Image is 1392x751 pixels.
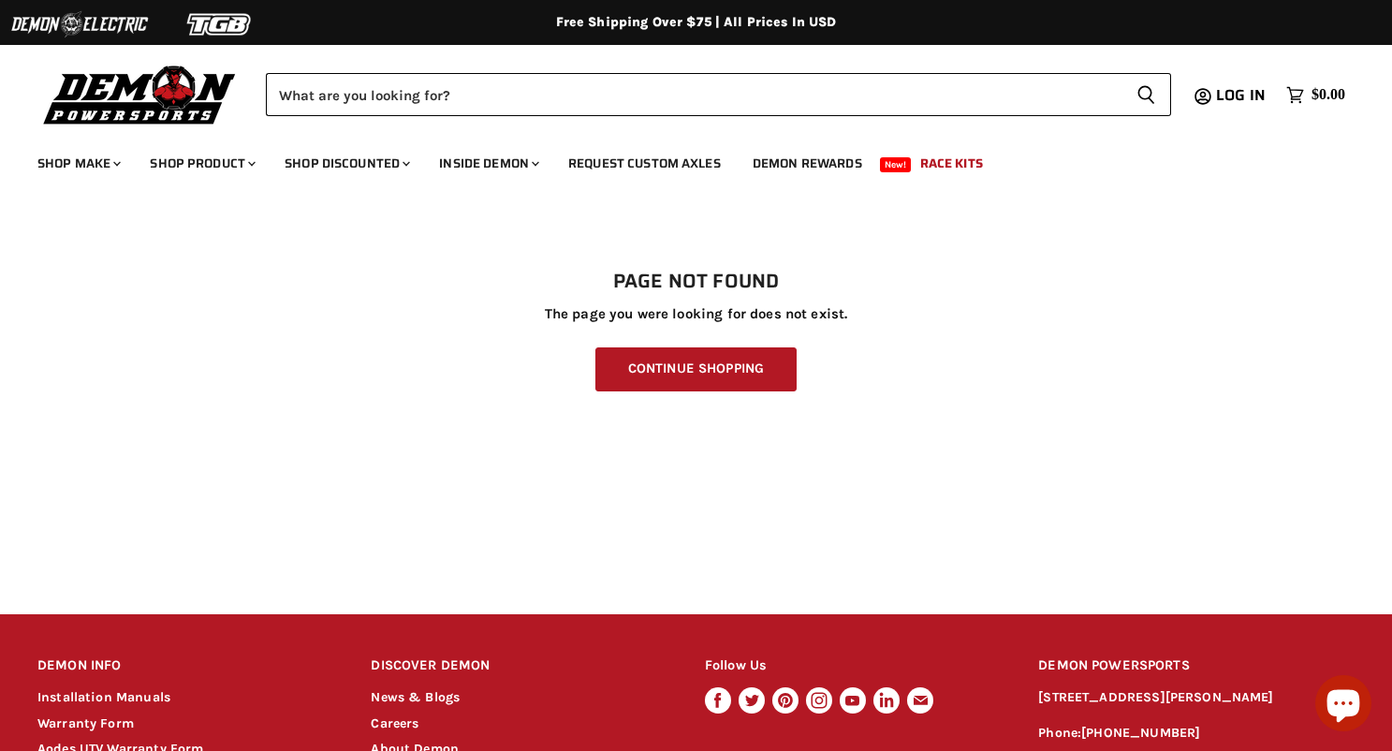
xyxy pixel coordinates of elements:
p: The page you were looking for does not exist. [37,306,1355,322]
h2: Follow Us [705,644,1004,688]
form: Product [266,73,1171,116]
a: Request Custom Axles [554,144,735,183]
a: [PHONE_NUMBER] [1081,725,1200,741]
inbox-online-store-chat: Shopify online store chat [1310,675,1377,736]
h1: Page not found [37,271,1355,293]
a: Shop Product [136,144,267,183]
h2: DISCOVER DEMON [371,644,669,688]
input: Search [266,73,1121,116]
a: $0.00 [1277,81,1355,109]
a: Inside Demon [425,144,550,183]
a: Shop Make [23,144,132,183]
a: News & Blogs [371,689,460,705]
p: Phone: [1038,723,1355,744]
a: Installation Manuals [37,689,170,705]
h2: DEMON INFO [37,644,336,688]
img: Demon Electric Logo 2 [9,7,150,42]
a: Demon Rewards [739,144,876,183]
a: Continue Shopping [595,347,797,391]
p: [STREET_ADDRESS][PERSON_NAME] [1038,687,1355,709]
ul: Main menu [23,137,1341,183]
span: New! [880,157,912,172]
a: Race Kits [906,144,997,183]
span: Log in [1216,83,1266,107]
h2: DEMON POWERSPORTS [1038,644,1355,688]
img: TGB Logo 2 [150,7,290,42]
a: Log in [1208,87,1277,104]
a: Shop Discounted [271,144,421,183]
span: $0.00 [1311,86,1345,104]
a: Careers [371,715,418,731]
img: Demon Powersports [37,61,242,127]
button: Search [1121,73,1171,116]
a: Warranty Form [37,715,134,731]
